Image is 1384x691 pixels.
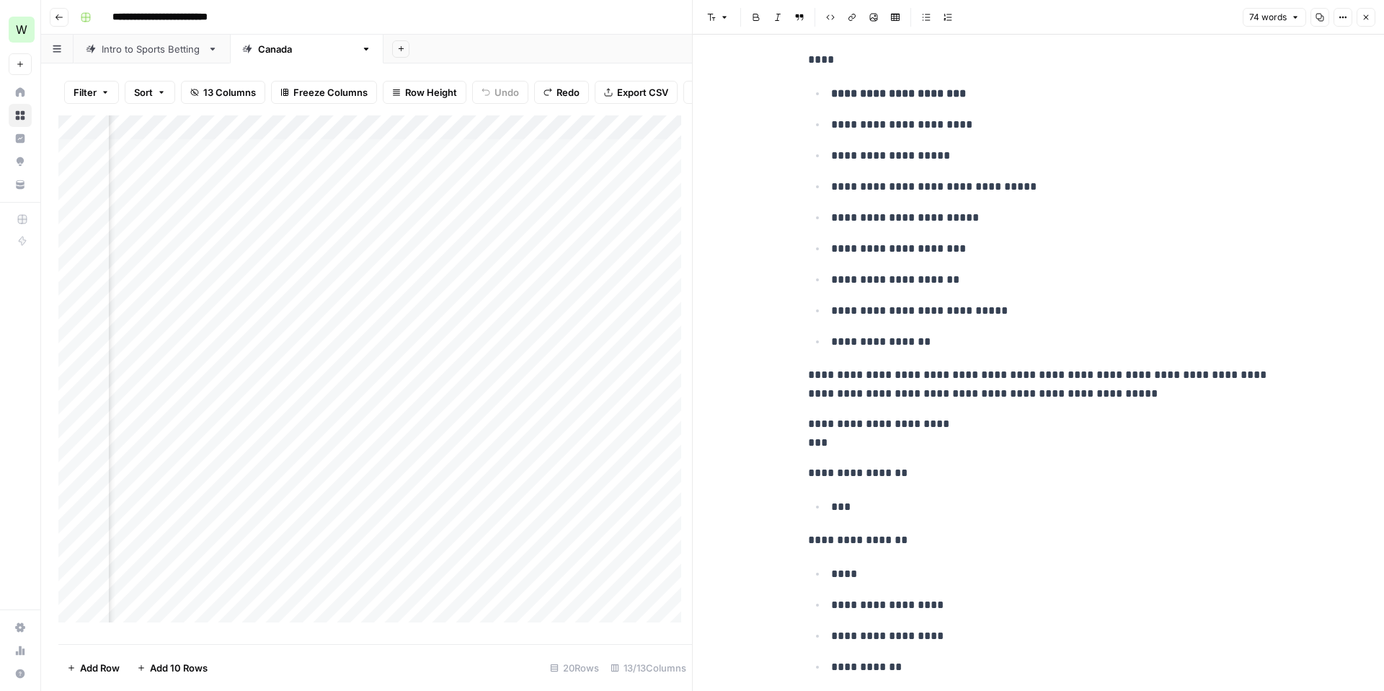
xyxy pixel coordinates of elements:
div: Intro to Sports Betting [102,42,202,56]
div: 20 Rows [544,656,605,679]
button: Sort [125,81,175,104]
button: Filter [64,81,119,104]
div: 13/13 Columns [605,656,692,679]
button: Help + Support [9,662,32,685]
a: Usage [9,639,32,662]
span: 13 Columns [203,85,256,100]
span: 74 words [1249,11,1287,24]
span: Row Height [405,85,457,100]
a: Opportunities [9,150,32,173]
button: Freeze Columns [271,81,377,104]
button: Workspace: Workspace1 [9,12,32,48]
button: 74 words [1243,8,1306,27]
button: Add Row [58,656,128,679]
button: Redo [534,81,589,104]
span: Freeze Columns [293,85,368,100]
span: Export CSV [617,85,668,100]
span: Filter [74,85,97,100]
span: Undo [494,85,519,100]
button: Undo [472,81,528,104]
button: 13 Columns [181,81,265,104]
a: Settings [9,616,32,639]
button: Row Height [383,81,466,104]
button: Add 10 Rows [128,656,216,679]
a: Your Data [9,173,32,196]
button: Export CSV [595,81,678,104]
div: [GEOGRAPHIC_DATA] [258,42,355,56]
a: Home [9,81,32,104]
a: Browse [9,104,32,127]
span: Add Row [80,661,120,675]
span: Add 10 Rows [150,661,208,675]
a: [GEOGRAPHIC_DATA] [230,35,383,63]
span: Sort [134,85,153,100]
span: W [16,21,27,38]
a: Intro to Sports Betting [74,35,230,63]
span: Redo [556,85,580,100]
a: Insights [9,127,32,150]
